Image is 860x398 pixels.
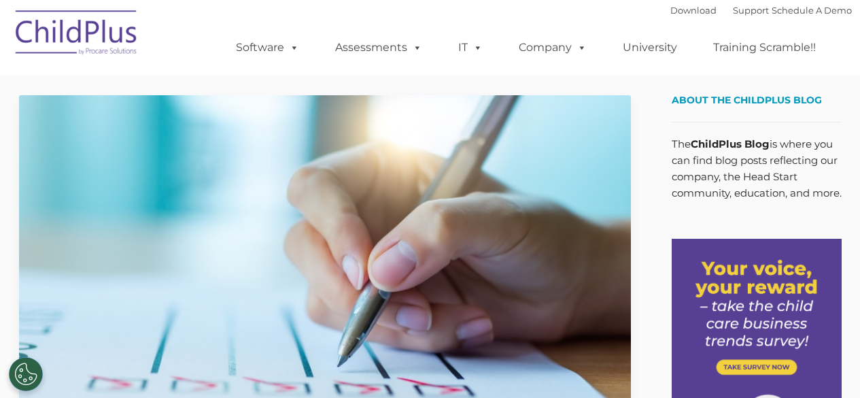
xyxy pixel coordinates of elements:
[505,34,600,61] a: Company
[672,136,842,201] p: The is where you can find blog posts reflecting our company, the Head Start community, education,...
[670,5,717,16] a: Download
[322,34,436,61] a: Assessments
[609,34,691,61] a: University
[691,137,770,150] strong: ChildPlus Blog
[700,34,829,61] a: Training Scramble!!
[670,5,852,16] font: |
[733,5,769,16] a: Support
[772,5,852,16] a: Schedule A Demo
[222,34,313,61] a: Software
[672,94,822,106] span: About the ChildPlus Blog
[9,1,145,69] img: ChildPlus by Procare Solutions
[9,357,43,391] button: Cookies Settings
[445,34,496,61] a: IT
